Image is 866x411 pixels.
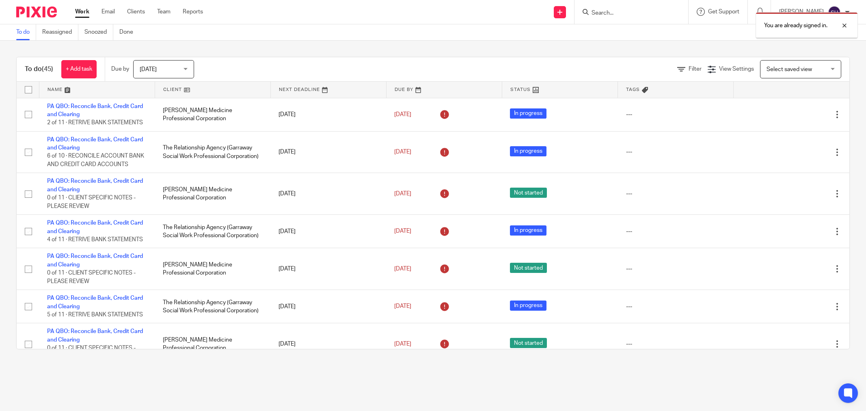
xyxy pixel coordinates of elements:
[510,225,546,236] span: In progress
[270,323,386,365] td: [DATE]
[47,154,144,168] span: 6 of 10 · RECONCILE ACCOUNT BANK AND CREDIT CARD ACCOUNTS
[626,227,726,236] div: ---
[270,215,386,248] td: [DATE]
[394,149,411,155] span: [DATE]
[16,6,57,17] img: Pixie
[140,67,157,72] span: [DATE]
[183,8,203,16] a: Reports
[47,253,143,267] a: PA QBO: Reconcile Bank, Credit Card and Clearing
[47,237,143,242] span: 4 of 11 · RETRIVE BANK STATEMENTS
[61,60,97,78] a: + Add task
[155,290,270,323] td: The Relationship Agency (Garraway Social Work Professional Corporation)
[25,65,53,74] h1: To do
[102,8,115,16] a: Email
[626,87,640,92] span: Tags
[510,188,547,198] span: Not started
[626,110,726,119] div: ---
[16,24,36,40] a: To do
[42,24,78,40] a: Reassigned
[510,263,547,273] span: Not started
[270,173,386,215] td: [DATE]
[155,173,270,215] td: [PERSON_NAME] Medicine Professional Corporation
[270,131,386,173] td: [DATE]
[47,120,143,125] span: 2 of 11 · RETRIVE BANK STATEMENTS
[626,190,726,198] div: ---
[84,24,113,40] a: Snoozed
[47,195,136,209] span: 0 of 11 · CLIENT SPECIFIC NOTES - PLEASE REVIEW
[626,265,726,273] div: ---
[75,8,89,16] a: Work
[157,8,171,16] a: Team
[42,66,53,72] span: (45)
[394,266,411,272] span: [DATE]
[111,65,129,73] p: Due by
[510,338,547,348] span: Not started
[394,191,411,197] span: [DATE]
[155,215,270,248] td: The Relationship Agency (Garraway Social Work Professional Corporation)
[155,248,270,290] td: [PERSON_NAME] Medicine Professional Corporation
[47,329,143,342] a: PA QBO: Reconcile Bank, Credit Card and Clearing
[394,341,411,347] span: [DATE]
[626,148,726,156] div: ---
[47,178,143,192] a: PA QBO: Reconcile Bank, Credit Card and Clearing
[394,229,411,234] span: [DATE]
[155,131,270,173] td: The Relationship Agency (Garraway Social Work Professional Corporation)
[626,303,726,311] div: ---
[510,108,546,119] span: In progress
[764,22,827,30] p: You are already signed in.
[47,312,143,318] span: 5 of 11 · RETRIVE BANK STATEMENTS
[270,248,386,290] td: [DATE]
[510,301,546,311] span: In progress
[510,146,546,156] span: In progress
[767,67,812,72] span: Select saved view
[47,104,143,117] a: PA QBO: Reconcile Bank, Credit Card and Clearing
[47,345,136,359] span: 0 of 11 · CLIENT SPECIFIC NOTES - PLEASE REVIEW
[47,295,143,309] a: PA QBO: Reconcile Bank, Credit Card and Clearing
[47,137,143,151] a: PA QBO: Reconcile Bank, Credit Card and Clearing
[394,304,411,309] span: [DATE]
[47,220,143,234] a: PA QBO: Reconcile Bank, Credit Card and Clearing
[689,66,702,72] span: Filter
[719,66,754,72] span: View Settings
[155,323,270,365] td: [PERSON_NAME] Medicine Professional Corporation
[47,270,136,284] span: 0 of 11 · CLIENT SPECIFIC NOTES - PLEASE REVIEW
[626,340,726,348] div: ---
[828,6,841,19] img: svg%3E
[270,290,386,323] td: [DATE]
[394,112,411,117] span: [DATE]
[270,98,386,131] td: [DATE]
[119,24,139,40] a: Done
[127,8,145,16] a: Clients
[155,98,270,131] td: [PERSON_NAME] Medicine Professional Corporation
